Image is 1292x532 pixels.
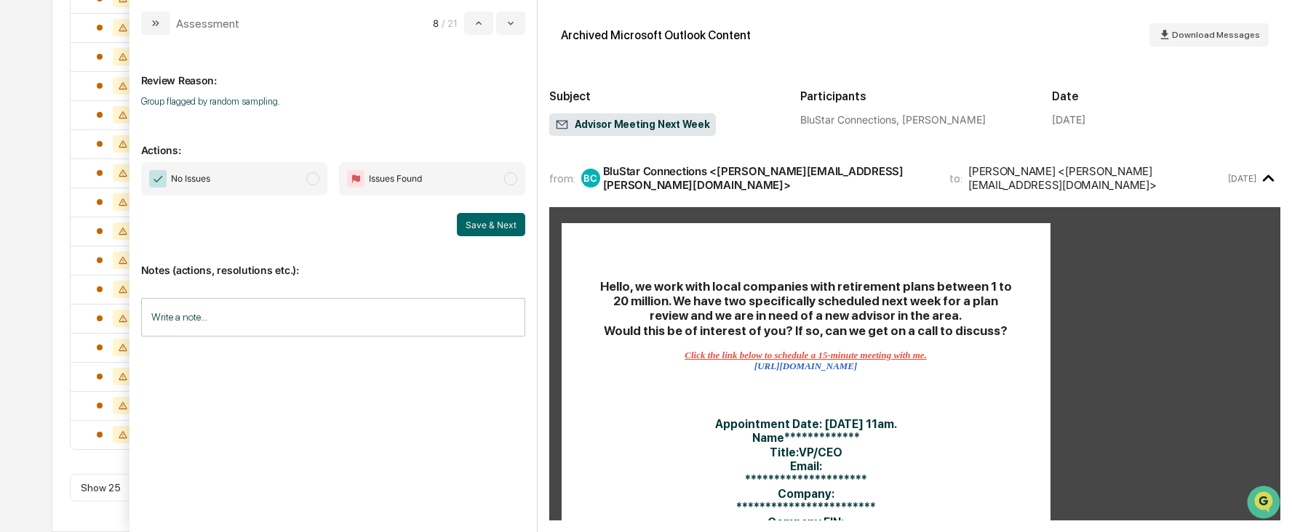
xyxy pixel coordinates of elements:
img: Checkmark [149,170,167,188]
span: Company EIN: [767,515,844,529]
span: from: [549,172,575,185]
button: Download Messages [1149,23,1269,47]
span: Download Messages [1172,30,1260,40]
div: Start new chat [49,111,239,126]
span: Pylon [145,246,176,257]
div: Archived Microsoft Outlook Content [561,28,751,42]
span: Would this be of interest of you? If so, can we get on a call to discuss? [604,323,1008,338]
p: Group flagged by random sampling. [141,96,525,107]
span: Hello, we work with local companies with retirement plans between 1 to 20 million. We have two sp... [600,279,1012,323]
div: Assessment [176,17,239,31]
span: Email: [790,459,822,473]
img: 1746055101610-c473b297-6a78-478c-a979-82029cc54cd1 [15,111,41,137]
div: [DATE] [1052,113,1085,126]
div: 🔎 [15,212,26,224]
span: Preclearance [29,183,94,198]
div: We're available if you need us! [49,126,184,137]
span: Appointment Date: [DATE] 11am. [715,417,897,431]
span: Attestations [120,183,180,198]
p: Review Reason: [141,57,525,86]
span: Issues Found [369,172,422,186]
img: Flag [347,170,364,188]
span: Click the link below to schedule a 15-minute meeting with me. [685,350,927,360]
a: 🖐️Preclearance [9,177,100,203]
button: Start new chat [247,116,265,133]
span: / 21 [442,17,461,29]
span: No Issues [171,172,210,186]
a: 🗄️Attestations [100,177,186,203]
div: BC [581,169,600,188]
span: Advisor Meeting Next Week [555,118,710,132]
a: 🔎Data Lookup [9,205,97,231]
div: 🗄️ [105,185,117,196]
p: Actions: [141,126,525,156]
div: BluStar Connections <[PERSON_NAME][EMAIL_ADDRESS][PERSON_NAME][DOMAIN_NAME]> [603,164,932,192]
div: [PERSON_NAME] <[PERSON_NAME][EMAIL_ADDRESS][DOMAIN_NAME]> [968,164,1225,192]
h2: Participants [800,89,1029,103]
span: Company: [778,487,834,501]
span: Title:VP/CEO [770,446,842,459]
p: Notes (actions, resolutions etc.): [141,246,525,276]
iframe: Open customer support [1245,484,1285,523]
span: 8 [433,17,439,29]
div: 🖐️ [15,185,26,196]
span: to: [949,172,962,185]
div: BluStar Connections, [PERSON_NAME] [800,113,1029,126]
h2: Subject [549,89,778,103]
a: [URL][DOMAIN_NAME] [754,360,858,371]
p: How can we help? [15,31,265,54]
span: Data Lookup [29,211,92,225]
a: Powered byPylon [103,246,176,257]
h2: Date [1052,89,1280,103]
time: Thursday, September 11, 2025 at 11:46:51 AM [1228,173,1256,184]
button: Save & Next [457,213,525,236]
